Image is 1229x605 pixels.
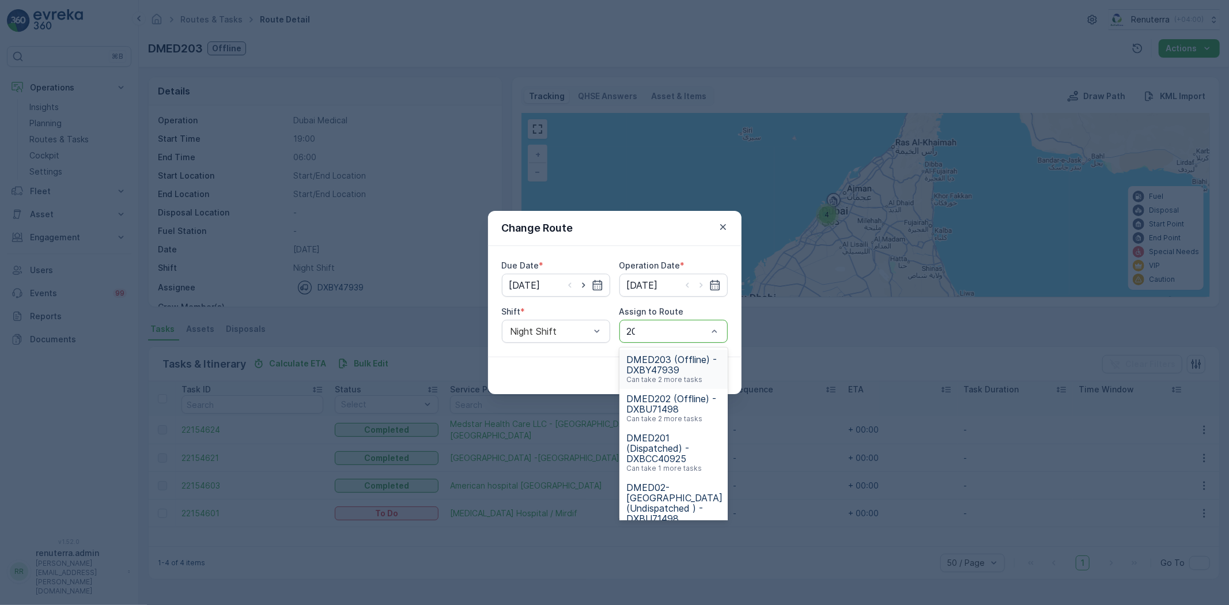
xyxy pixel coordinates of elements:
span: DMED203 (Offline) - DXBY47939 [626,354,721,375]
input: dd/mm/yyyy [502,274,610,297]
input: dd/mm/yyyy [619,274,728,297]
label: Shift [502,307,521,316]
p: Can take 2 more tasks [626,414,702,423]
label: Assign to Route [619,307,684,316]
span: DMED202 (Offline) - DXBU71498 [626,394,721,414]
label: Due Date [502,260,539,270]
p: Can take 1 more tasks [626,464,702,473]
span: DMED02-[GEOGRAPHIC_DATA] (Undispatched ) - DXBU71498 [626,482,723,524]
span: DMED201 (Dispatched) - DXBCC40925 [626,433,721,464]
p: Can take 2 more tasks [626,375,702,384]
p: Change Route [502,220,573,236]
label: Operation Date [619,260,680,270]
